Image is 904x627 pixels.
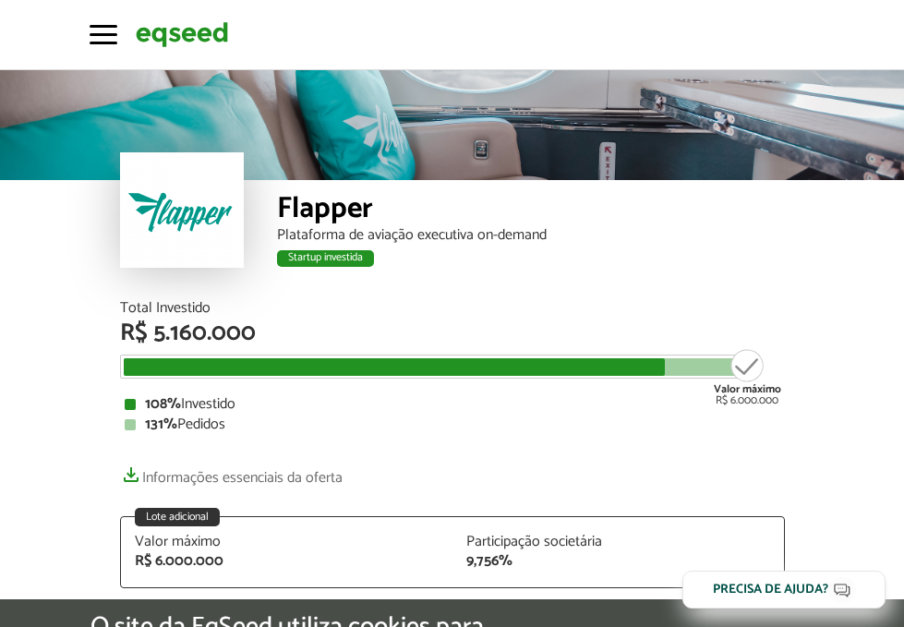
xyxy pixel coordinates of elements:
strong: 108% [145,392,181,416]
div: Plataforma de aviação executiva on-demand [277,228,785,243]
div: 9,756% [466,554,770,569]
div: R$ 6.000.000 [135,554,439,569]
div: Flapper [277,194,785,228]
strong: Valor máximo [714,380,781,398]
div: Valor máximo [135,535,439,549]
img: EqSeed [136,19,228,50]
div: Participação societária [466,535,770,549]
strong: 131% [145,412,177,437]
div: Lote adicional [135,508,220,526]
div: R$ 5.160.000 [120,321,785,345]
div: Total Investido [120,301,785,316]
div: Investido [125,397,780,412]
div: Startup investida [277,250,374,267]
div: R$ 6.000.000 [714,347,781,406]
div: Pedidos [125,417,780,432]
a: Informações essenciais da oferta [120,460,343,486]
